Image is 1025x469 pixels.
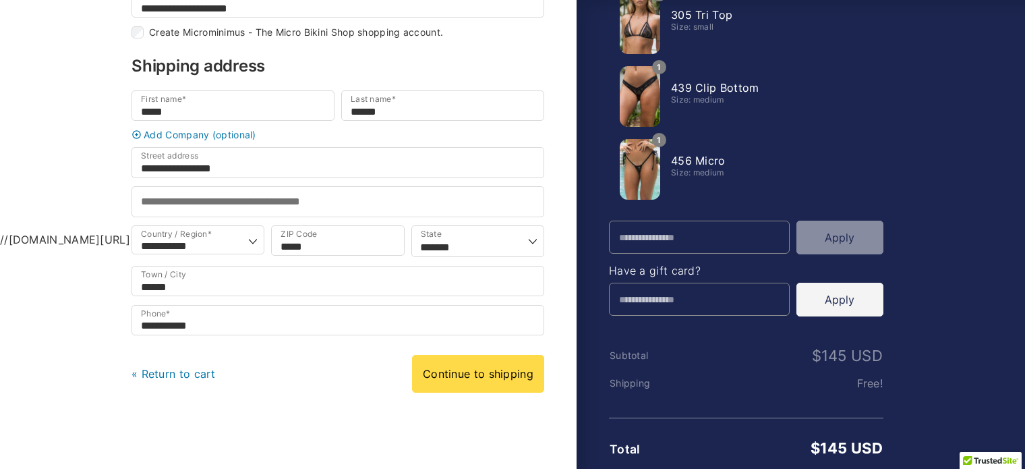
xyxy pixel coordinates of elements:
a: « Return to cart [131,367,216,381]
h4: Have a gift card? [609,265,883,276]
span: $ [812,347,821,364]
div: Size: small [671,23,798,31]
th: Subtotal [609,350,701,361]
a: Add Company (optional) [128,130,548,140]
th: Total [609,443,701,456]
th: Shipping [609,378,701,389]
span: 456 Micro [671,154,726,167]
td: Free! [701,377,883,389]
bdi: 145 USD [812,347,883,364]
div: Size: medium [671,169,798,177]
label: Create Microminimus - The Micro Bikini Shop shopping account. [149,28,443,37]
span: 305 Tri Top [671,8,732,22]
a: Continue to shipping [412,355,544,393]
button: Apply [796,283,883,316]
button: Apply [796,221,883,254]
img: Highway Robbery Black Gold 439 Clip Bottom 01 [620,66,660,127]
span: 439 Clip Bottom [671,81,759,94]
span: 1 [652,60,666,74]
div: Size: medium [671,96,798,104]
span: $ [811,439,820,457]
span: 1 [652,133,666,147]
img: Highway Robbery Black Gold 456 Micro 01 [620,139,660,200]
h3: Shipping address [131,58,544,74]
bdi: 145 USD [811,439,883,457]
